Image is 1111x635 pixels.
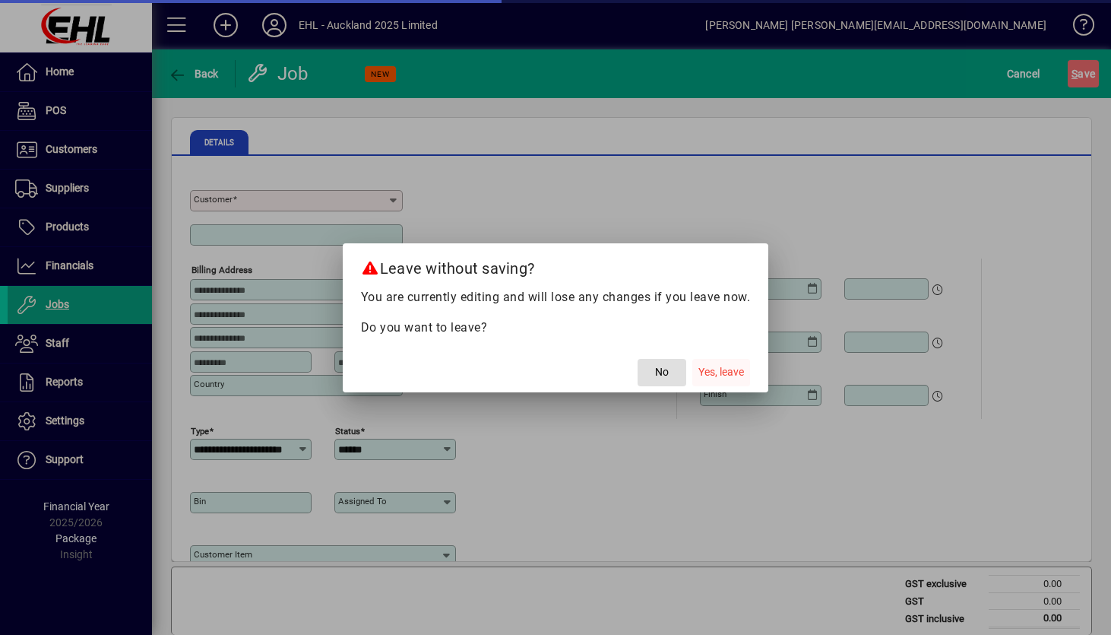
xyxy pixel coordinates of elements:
span: Yes, leave [698,364,744,380]
p: You are currently editing and will lose any changes if you leave now. [361,288,751,306]
button: Yes, leave [692,359,750,386]
span: No [655,364,669,380]
button: No [638,359,686,386]
h2: Leave without saving? [343,243,769,287]
p: Do you want to leave? [361,319,751,337]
